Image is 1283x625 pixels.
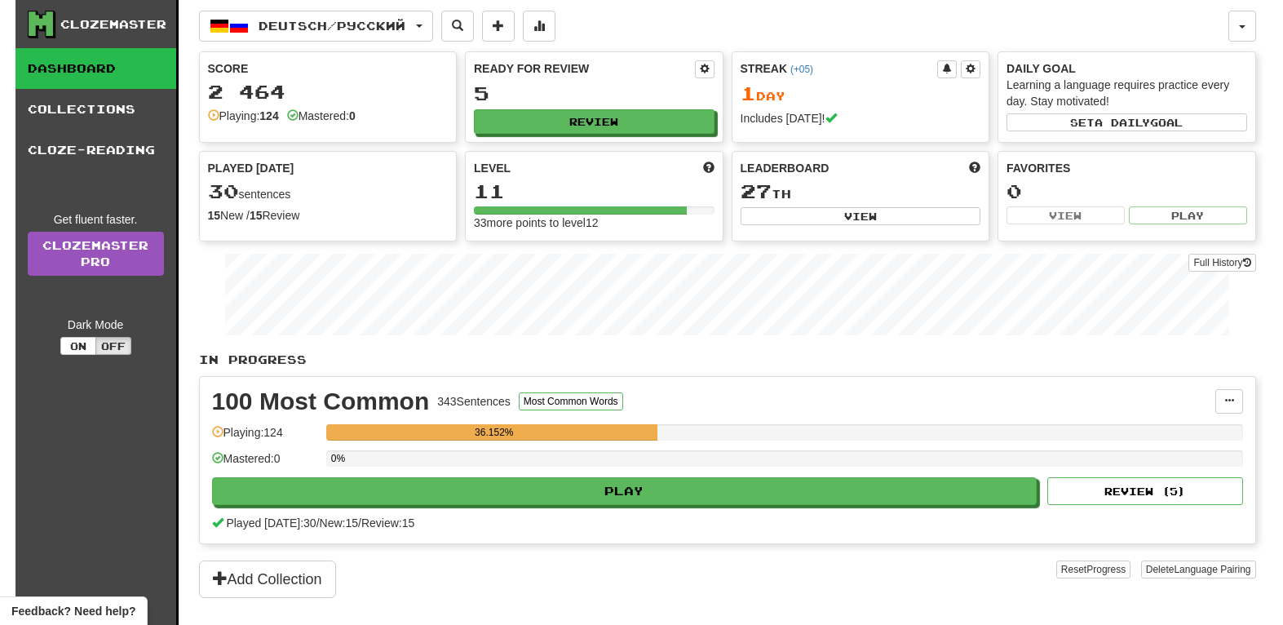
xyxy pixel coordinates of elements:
button: On [60,337,96,355]
div: Learning a language requires practice every day. Stay motivated! [1006,77,1247,109]
button: Add sentence to collection [482,11,515,42]
div: 33 more points to level 12 [474,215,714,231]
div: Favorites [1006,160,1247,176]
strong: 0 [349,109,356,122]
p: In Progress [199,352,1256,368]
strong: 15 [208,209,221,222]
button: Search sentences [441,11,474,42]
div: sentences [208,181,449,202]
a: Collections [15,89,176,130]
button: ResetProgress [1056,561,1130,578]
div: Includes [DATE]! [741,110,981,126]
button: Seta dailygoal [1006,113,1247,131]
button: View [741,207,981,225]
button: Off [95,337,131,355]
a: Dashboard [15,48,176,89]
span: 30 [208,180,239,202]
div: Daily Goal [1006,60,1247,77]
span: Played [DATE] [208,160,294,176]
span: New: 15 [320,516,358,530]
span: Level [474,160,511,176]
a: ClozemasterPro [28,232,164,276]
span: / [316,516,320,530]
button: View [1006,206,1125,224]
strong: 15 [250,209,263,222]
div: Mastered: [287,108,356,124]
button: Play [212,477,1037,505]
div: 36.152% [331,424,657,441]
span: / [358,516,361,530]
button: More stats [523,11,555,42]
div: Playing: 124 [212,424,318,451]
div: 11 [474,181,714,202]
div: 2 464 [208,82,449,102]
strong: 124 [259,109,278,122]
span: Progress [1086,564,1126,575]
div: Get fluent faster. [28,211,164,228]
span: Language Pairing [1174,564,1250,575]
span: a daily [1095,117,1150,128]
button: Deutsch/Русский [199,11,433,42]
span: 1 [741,82,756,104]
div: Mastered: 0 [212,450,318,477]
span: This week in points, UTC [969,160,980,176]
span: Review: 15 [361,516,414,530]
span: 27 [741,180,772,202]
div: Score [208,60,449,77]
button: Review [474,109,714,134]
a: Cloze-Reading [15,130,176,171]
button: Full History [1188,254,1255,272]
div: Dark Mode [28,317,164,333]
div: 5 [474,83,714,104]
span: Score more points to level up [703,160,714,176]
span: Played [DATE]: 30 [226,516,316,530]
div: Playing: [208,108,279,124]
button: Most Common Words [519,392,623,410]
button: Add Collection [199,561,336,598]
div: 100 Most Common [212,389,430,414]
a: (+05) [790,64,813,75]
div: Streak [741,60,938,77]
span: Leaderboard [741,160,830,176]
div: 343 Sentences [437,393,511,410]
button: DeleteLanguage Pairing [1141,561,1256,578]
div: Clozemaster [60,16,166,33]
div: Ready for Review [474,60,695,77]
div: th [741,181,981,202]
button: Play [1129,206,1247,224]
span: Open feedback widget [11,603,135,619]
button: Review (5) [1047,477,1243,505]
div: New / Review [208,207,449,224]
span: Deutsch / Русский [259,19,405,33]
div: 0 [1006,181,1247,202]
div: Day [741,83,981,104]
